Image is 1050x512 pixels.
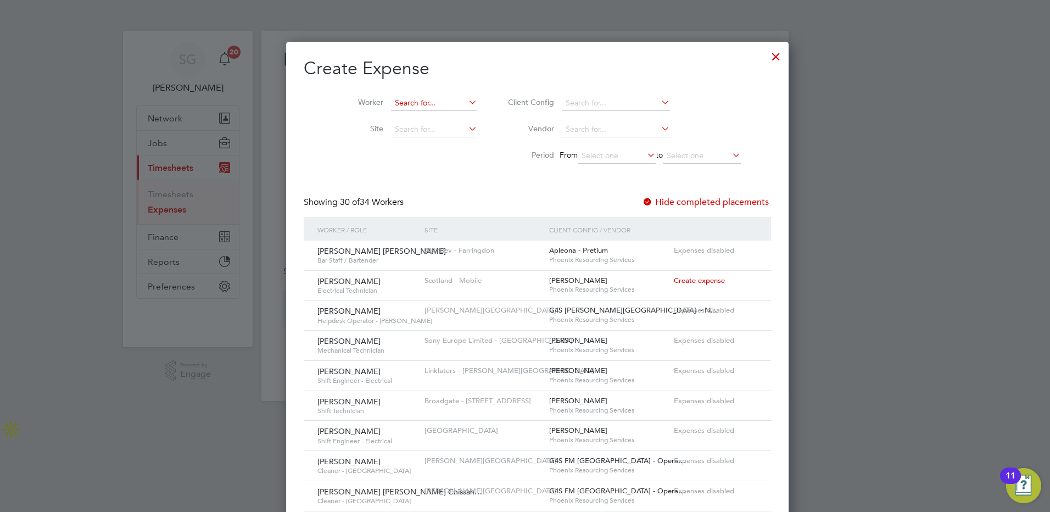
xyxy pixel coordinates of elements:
span: 34 Workers [340,197,404,208]
span: [PERSON_NAME] [317,397,381,407]
div: Worker / Role [315,217,422,242]
span: Expenses disabled [674,246,734,255]
span: Phoenix Resourcing Services [549,466,668,475]
span: G4S [PERSON_NAME][GEOGRAPHIC_DATA] – N… [549,305,717,315]
span: [PERSON_NAME] [549,366,607,375]
label: Client Config [505,97,554,107]
span: Expenses disabled [674,366,734,375]
span: [PERSON_NAME] [317,366,381,376]
span: [PERSON_NAME][GEOGRAPHIC_DATA] [425,456,556,465]
span: Linklaters - [PERSON_NAME][GEOGRAPHIC_DATA] [425,366,594,375]
span: [PERSON_NAME] [PERSON_NAME] Chissan… [317,487,482,497]
button: Open Resource Center, 11 new notifications [1006,468,1041,503]
span: Electrical Technician [317,286,416,295]
span: Phoenix Resourcing Services [549,436,668,444]
span: Helpdesk Operator - [PERSON_NAME] [317,316,416,325]
label: Worker [334,97,383,107]
span: [PERSON_NAME] [549,426,607,435]
input: Select one [578,148,656,164]
span: Bar Staff / Bartender [317,256,416,265]
span: Phoenix Resourcing Services [549,376,668,385]
span: Shift Engineer - Electrical [317,437,416,446]
span: [PERSON_NAME][GEOGRAPHIC_DATA] [425,486,556,496]
span: Mechanical Technician [317,346,416,355]
span: Phoenix Resourcing Services [549,255,668,264]
span: [PERSON_NAME] [317,276,381,286]
span: [PERSON_NAME][GEOGRAPHIC_DATA] [425,305,556,315]
input: Select one [663,148,741,164]
span: Expenses disabled [674,456,734,465]
span: [PERSON_NAME] [317,336,381,346]
span: G4S FM [GEOGRAPHIC_DATA] - Opera… [549,486,685,496]
div: Site [422,217,546,242]
span: Phoenix Resourcing Services [549,406,668,415]
input: Search for... [391,122,477,137]
div: 11 [1006,476,1015,490]
span: Cleaner - [GEOGRAPHIC_DATA] [317,466,416,475]
li: From to [491,143,755,169]
span: [PERSON_NAME] [549,396,607,405]
label: Hide completed placements [642,197,769,208]
span: ABInBev - Farringdon [425,246,494,255]
span: [GEOGRAPHIC_DATA] [425,426,498,435]
span: Expenses disabled [674,486,734,496]
span: Sony Europe Limited - [GEOGRAPHIC_DATA] [425,336,573,345]
span: [PERSON_NAME] [549,336,607,345]
span: Broadgate - [STREET_ADDRESS] [425,396,531,405]
h2: Create Expense [304,57,771,80]
span: [PERSON_NAME] [317,426,381,436]
div: Client Config / Vendor [546,217,671,242]
span: [PERSON_NAME] [317,457,381,466]
span: 30 of [340,197,360,208]
span: [PERSON_NAME] [549,276,607,285]
label: Vendor [505,124,554,133]
span: Phoenix Resourcing Services [549,346,668,354]
span: Phoenix Resourcing Services [549,496,668,505]
div: Showing [304,197,406,208]
input: Search for... [562,96,670,111]
span: Apleona - Pretium [549,246,608,255]
label: Site [334,124,383,133]
span: G4S FM [GEOGRAPHIC_DATA] - Opera… [549,456,685,465]
span: [PERSON_NAME] [PERSON_NAME] [317,246,446,256]
input: Search for... [391,96,477,111]
span: Phoenix Resourcing Services [549,315,668,324]
label: Period [505,150,554,160]
span: Expenses disabled [674,396,734,405]
span: [PERSON_NAME] [317,306,381,316]
span: Shift Engineer - Electrical [317,376,416,385]
span: Shift Technician [317,407,416,415]
span: Create expense [674,276,725,285]
span: Cleaner - [GEOGRAPHIC_DATA] [317,497,416,505]
span: Expenses disabled [674,336,734,345]
span: Expenses disabled [674,426,734,435]
span: Expenses disabled [674,305,734,315]
input: Search for... [562,122,670,137]
span: Phoenix Resourcing Services [549,285,668,294]
span: Scotland - Mobile [425,276,482,285]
